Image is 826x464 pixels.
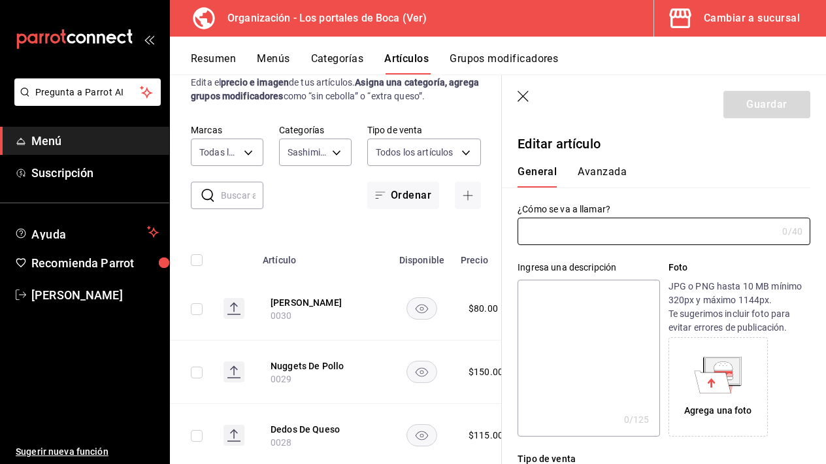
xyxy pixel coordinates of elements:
button: edit-product-location [271,296,375,309]
h3: Organización - Los portales de Boca (Ver) [217,10,427,26]
div: 0 /125 [624,413,650,426]
button: Avanzada [578,165,627,188]
input: Buscar artículo [221,182,263,208]
span: Sashimis, Los Horneados, Gratinados, Los Naturales, [GEOGRAPHIC_DATA], Snacks [288,146,327,159]
span: 0030 [271,310,292,321]
span: Todos los artículos [376,146,454,159]
div: $ 80.00 [469,302,498,315]
div: 0 /40 [782,225,802,238]
button: Pregunta a Parrot AI [14,78,161,106]
div: Ingresa una descripción [518,261,659,274]
th: Precio [453,235,519,277]
span: Recomienda Parrot [31,254,159,272]
div: Edita el de tus artículos. como “sin cebolla” o “extra queso”. [191,76,481,103]
button: edit-product-location [271,423,375,436]
div: Agrega una foto [672,340,765,433]
div: $ 115.00 [469,429,503,442]
span: Ayuda [31,224,142,240]
strong: Asigna una categoría, agrega grupos modificadores [191,77,479,101]
button: Grupos modificadores [450,52,558,75]
button: edit-product-location [271,359,375,373]
span: Sugerir nueva función [16,445,159,459]
span: Suscripción [31,164,159,182]
p: Foto [669,261,810,274]
a: Pregunta a Parrot AI [9,95,161,108]
button: Artículos [384,52,429,75]
button: Resumen [191,52,236,75]
button: Categorías [311,52,364,75]
div: Cambiar a sucursal [704,9,800,27]
label: ¿Cómo se va a llamar? [518,205,810,214]
span: 0029 [271,374,292,384]
span: Pregunta a Parrot AI [35,86,140,99]
th: Artículo [255,235,391,277]
label: Marcas [191,125,263,135]
span: [PERSON_NAME] [31,286,159,304]
label: Tipo de venta [367,125,481,135]
label: Categorías [279,125,352,135]
div: navigation tabs [518,165,795,188]
p: JPG o PNG hasta 10 MB mínimo 320px y máximo 1144px. Te sugerimos incluir foto para evitar errores... [669,280,810,335]
span: Todas las marcas, Sin marca [199,146,239,159]
th: Disponible [391,235,453,277]
div: Agrega una foto [684,404,752,418]
button: availability-product [406,297,437,320]
div: navigation tabs [191,52,826,75]
button: Menús [257,52,289,75]
strong: precio e imagen [221,77,289,88]
button: Ordenar [367,182,439,209]
p: Editar artículo [518,134,810,154]
button: open_drawer_menu [144,34,154,44]
span: Menú [31,132,159,150]
button: General [518,165,557,188]
div: $ 150.00 [469,365,503,378]
button: availability-product [406,424,437,446]
span: 0028 [271,437,292,448]
button: availability-product [406,361,437,383]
